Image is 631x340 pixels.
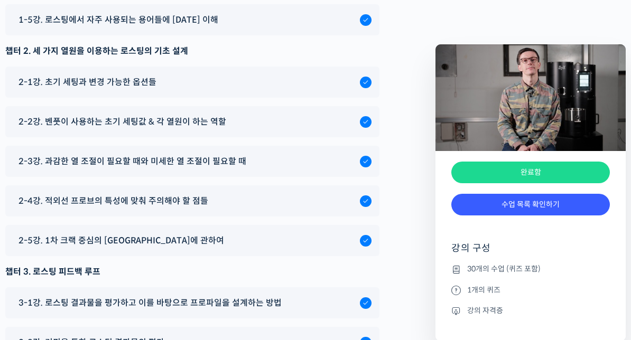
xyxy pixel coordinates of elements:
li: 1개의 퀴즈 [451,284,610,296]
a: 설정 [136,252,203,279]
span: 3-1강. 로스팅 결과물을 평가하고 이를 바탕으로 프로파일을 설계하는 방법 [18,296,282,310]
a: 2-1강. 초기 세팅과 변경 가능한 옵션들 [13,75,372,89]
span: 2-1강. 초기 세팅과 변경 가능한 옵션들 [18,75,156,89]
a: 수업 목록 확인하기 [451,194,610,215]
a: 2-4강. 적외선 프로브의 특성에 맞춰 주의해야 할 점들 [13,194,372,208]
a: 홈 [3,252,70,279]
span: 2-3강. 과감한 열 조절이 필요할 때와 미세한 열 조절이 필요할 때 [18,154,246,168]
a: 2-5강. 1차 크랙 중심의 [GEOGRAPHIC_DATA]에 관하여 [13,233,372,248]
a: 2-3강. 과감한 열 조절이 필요할 때와 미세한 열 조절이 필요할 때 [13,154,372,168]
span: 홈 [33,268,40,277]
h4: 강의 구성 [451,242,610,263]
span: 2-2강. 벤풋이 사용하는 초기 세팅값 & 각 열원이 하는 역할 [18,115,226,129]
a: 대화 [70,252,136,279]
span: 대화 [97,269,109,277]
span: 2-5강. 1차 크랙 중심의 [GEOGRAPHIC_DATA]에 관하여 [18,233,224,248]
div: 챕터 3. 로스팅 피드백 루프 [5,265,379,279]
span: 1-5강. 로스팅에서 자주 사용되는 용어들에 [DATE] 이해 [18,13,218,27]
a: 2-2강. 벤풋이 사용하는 초기 세팅값 & 각 열원이 하는 역할 [13,115,372,129]
div: 챕터 2. 세 가지 열원을 이용하는 로스팅의 기초 설계 [5,44,379,58]
li: 강의 자격증 [451,304,610,317]
a: 3-1강. 로스팅 결과물을 평가하고 이를 바탕으로 프로파일을 설계하는 방법 [13,296,372,310]
span: 설정 [163,268,176,277]
div: 완료함 [451,162,610,183]
a: 1-5강. 로스팅에서 자주 사용되는 용어들에 [DATE] 이해 [13,13,372,27]
span: 2-4강. 적외선 프로브의 특성에 맞춰 주의해야 할 점들 [18,194,208,208]
li: 30개의 수업 (퀴즈 포함) [451,263,610,276]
